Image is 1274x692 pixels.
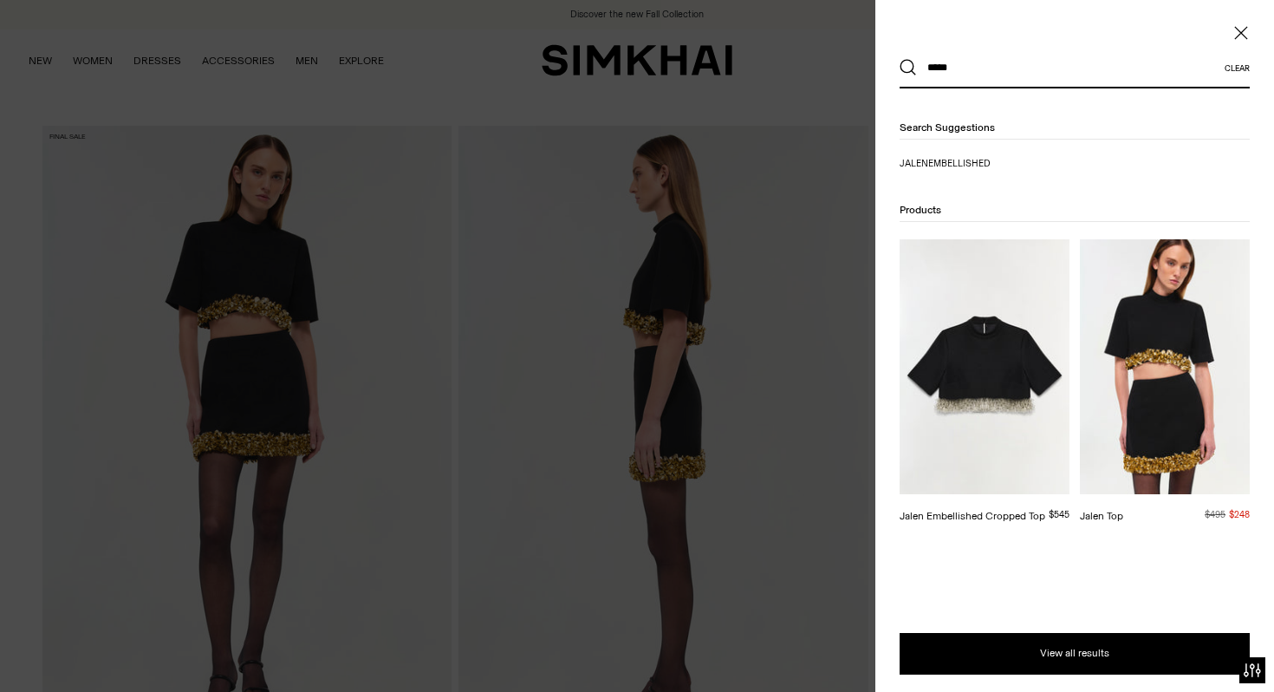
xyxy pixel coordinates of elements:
button: Search [900,59,917,76]
span: $545 [1049,509,1069,520]
button: View all results [900,633,1250,675]
span: embellished [928,158,991,169]
img: Jalen Top [1080,239,1250,494]
button: Clear [1225,63,1250,73]
span: Products [900,204,941,216]
div: Jalen Embellished Cropped Top [900,508,1045,524]
div: Jalen Top [1080,508,1123,524]
span: $248 [1229,509,1250,520]
button: Close [1232,24,1250,42]
a: Jalen Top Jalen Top $495$248 [1080,239,1250,524]
s: $495 [1205,509,1225,520]
input: What are you looking for? [917,49,1225,87]
a: jalen embellished [900,157,1069,171]
img: Jalen Embellished Cropped Top [900,239,1069,494]
mark: jalen [900,158,928,169]
span: Search suggestions [900,121,995,134]
a: Jalen Embellished Cropped Top Jalen Embellished Cropped Top $545 [900,239,1069,524]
